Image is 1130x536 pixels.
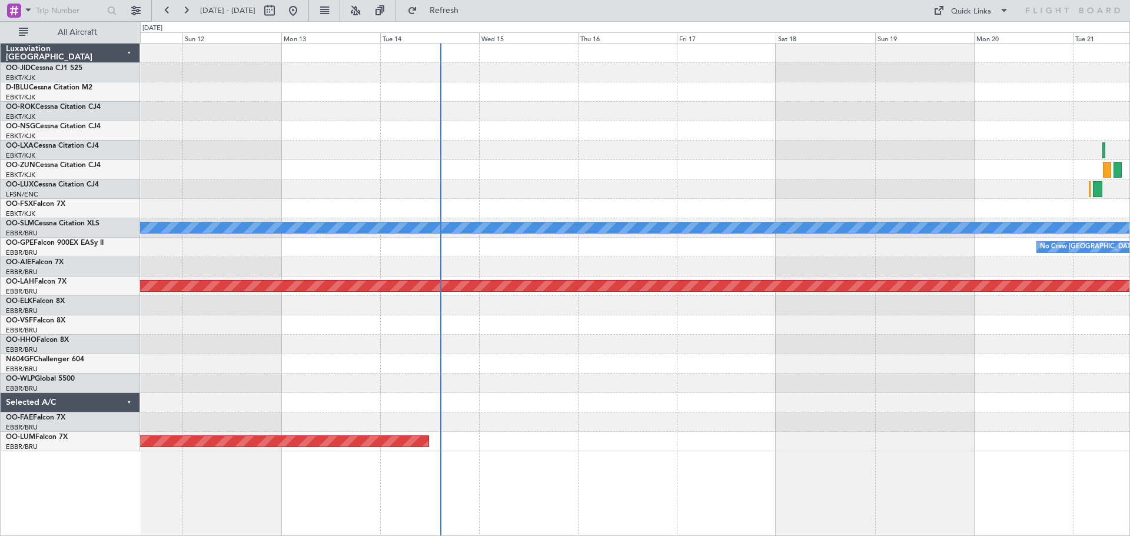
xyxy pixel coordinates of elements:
[6,190,38,199] a: LFSN/ENC
[951,6,991,18] div: Quick Links
[578,32,677,43] div: Thu 16
[6,65,31,72] span: OO-JID
[6,104,101,111] a: OO-ROKCessna Citation CJ4
[6,298,32,305] span: OO-ELK
[6,181,99,188] a: OO-LUXCessna Citation CJ4
[6,84,92,91] a: D-IBLUCessna Citation M2
[6,201,65,208] a: OO-FSXFalcon 7X
[6,268,38,277] a: EBBR/BRU
[6,248,38,257] a: EBBR/BRU
[875,32,974,43] div: Sun 19
[6,375,75,382] a: OO-WLPGlobal 5500
[6,375,35,382] span: OO-WLP
[479,32,578,43] div: Wed 15
[776,32,875,43] div: Sat 18
[6,239,104,247] a: OO-GPEFalcon 900EX EASy II
[6,317,33,324] span: OO-VSF
[6,307,38,315] a: EBBR/BRU
[31,28,124,36] span: All Aircraft
[6,337,36,344] span: OO-HHO
[6,414,33,421] span: OO-FAE
[6,287,38,296] a: EBBR/BRU
[6,229,38,238] a: EBBR/BRU
[6,65,82,72] a: OO-JIDCessna CJ1 525
[6,365,38,374] a: EBBR/BRU
[928,1,1015,20] button: Quick Links
[6,278,67,285] a: OO-LAHFalcon 7X
[6,337,69,344] a: OO-HHOFalcon 8X
[6,142,34,149] span: OO-LXA
[677,32,776,43] div: Fri 17
[6,74,35,82] a: EBKT/KJK
[36,2,104,19] input: Trip Number
[6,162,101,169] a: OO-ZUNCessna Citation CJ4
[6,132,35,141] a: EBKT/KJK
[6,201,33,208] span: OO-FSX
[6,151,35,160] a: EBKT/KJK
[6,162,35,169] span: OO-ZUN
[142,24,162,34] div: [DATE]
[6,123,35,130] span: OO-NSG
[402,1,473,20] button: Refresh
[6,220,34,227] span: OO-SLM
[6,171,35,179] a: EBKT/KJK
[6,84,29,91] span: D-IBLU
[6,239,34,247] span: OO-GPE
[6,356,34,363] span: N604GF
[6,112,35,121] a: EBKT/KJK
[6,326,38,335] a: EBBR/BRU
[6,356,84,363] a: N604GFChallenger 604
[6,104,35,111] span: OO-ROK
[6,414,65,421] a: OO-FAEFalcon 7X
[6,384,38,393] a: EBBR/BRU
[380,32,479,43] div: Tue 14
[6,259,31,266] span: OO-AIE
[6,298,65,305] a: OO-ELKFalcon 8X
[182,32,281,43] div: Sun 12
[6,209,35,218] a: EBKT/KJK
[420,6,469,15] span: Refresh
[6,423,38,432] a: EBBR/BRU
[6,123,101,130] a: OO-NSGCessna Citation CJ4
[6,142,99,149] a: OO-LXACessna Citation CJ4
[6,434,68,441] a: OO-LUMFalcon 7X
[200,5,255,16] span: [DATE] - [DATE]
[6,442,38,451] a: EBBR/BRU
[6,434,35,441] span: OO-LUM
[6,259,64,266] a: OO-AIEFalcon 7X
[6,220,99,227] a: OO-SLMCessna Citation XLS
[13,23,128,42] button: All Aircraft
[281,32,380,43] div: Mon 13
[6,278,34,285] span: OO-LAH
[6,93,35,102] a: EBKT/KJK
[974,32,1073,43] div: Mon 20
[6,345,38,354] a: EBBR/BRU
[6,181,34,188] span: OO-LUX
[6,317,65,324] a: OO-VSFFalcon 8X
